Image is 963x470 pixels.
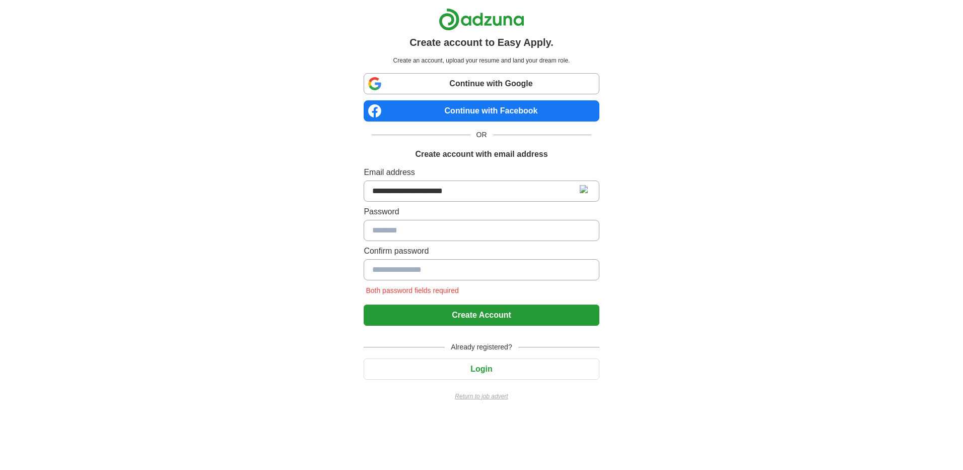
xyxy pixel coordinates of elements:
[409,35,554,50] h1: Create account to Easy Apply.
[580,185,592,197] img: productIconColored.f2433d9a.svg
[366,56,597,65] p: Create an account, upload your resume and land your dream role.
[470,130,493,140] span: OR
[364,305,599,326] button: Create Account
[364,365,599,373] a: Login
[364,286,460,295] span: Both password fields required
[364,166,599,179] label: Email address
[439,8,524,31] img: Adzuna logo
[364,100,599,122] a: Continue with Facebook
[364,392,599,401] a: Return to job advert
[364,245,599,257] label: Confirm password
[364,206,599,218] label: Password
[364,73,599,94] a: Continue with Google
[364,359,599,380] button: Login
[415,148,547,160] h1: Create account with email address
[445,342,518,352] span: Already registered?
